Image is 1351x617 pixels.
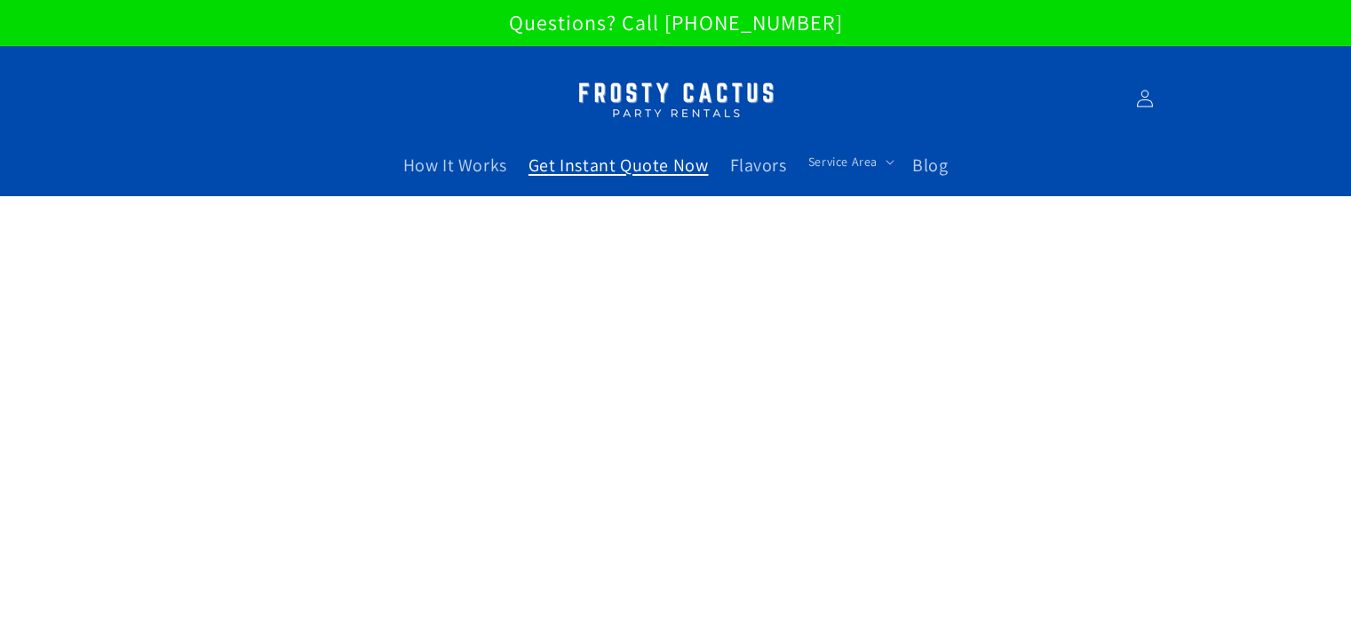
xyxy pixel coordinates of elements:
span: Blog [912,154,948,177]
span: Flavors [730,154,787,177]
img: Margarita Machine Rental in Scottsdale, Phoenix, Tempe, Chandler, Gilbert, Mesa and Maricopa [565,71,787,127]
span: How It Works [403,154,507,177]
a: Get Instant Quote Now [518,143,719,187]
a: Blog [902,143,958,187]
span: Get Instant Quote Now [528,154,709,177]
a: How It Works [393,143,518,187]
span: Service Area [808,154,878,170]
a: Flavors [719,143,798,187]
summary: Service Area [798,143,902,180]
